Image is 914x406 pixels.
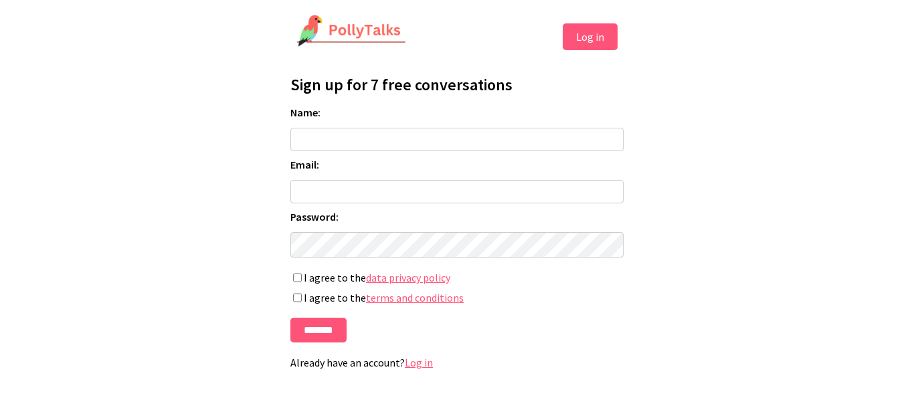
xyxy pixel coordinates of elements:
label: Email: [290,158,624,171]
label: Name: [290,106,624,119]
h1: Sign up for 7 free conversations [290,74,624,95]
button: Log in [563,23,618,50]
label: Password: [290,210,624,223]
input: I agree to theterms and conditions [293,293,302,302]
label: I agree to the [290,271,624,284]
a: terms and conditions [366,291,464,304]
img: PollyTalks Logo [296,15,406,48]
a: data privacy policy [366,271,450,284]
label: I agree to the [290,291,624,304]
a: Log in [405,356,433,369]
p: Already have an account? [290,356,624,369]
input: I agree to thedata privacy policy [293,273,302,282]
